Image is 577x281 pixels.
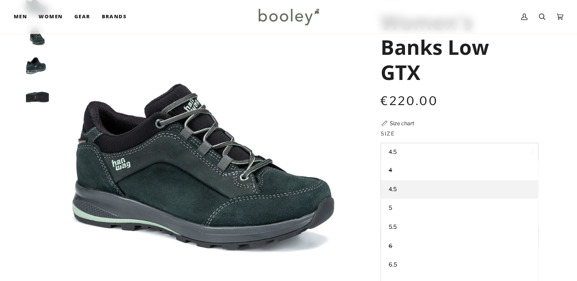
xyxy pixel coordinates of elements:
[26,51,49,74] img: Hanwag Women's Banks Low GTX Petrol / Mint - Booley Galway
[389,167,392,174] span: 4
[381,199,538,218] a: 5
[381,94,438,108] span: €220.00
[381,237,538,256] a: 6
[381,129,395,137] span: Size
[381,218,538,237] a: 5.5
[389,243,392,249] span: 6
[26,81,49,104] img: Hanwag Women's Banks Low GTX Petrol / Mint - Booley Galway
[381,161,538,180] a: 4
[389,186,397,193] span: 4.5
[381,180,538,199] a: 4.5
[74,13,90,21] span: Gear
[381,9,533,85] h1: Women's Banks Low GTX
[390,119,414,127] div: Size chart
[101,13,127,21] span: Brands
[381,255,538,275] a: 6.5
[381,143,538,161] button: 4.5
[14,13,27,21] span: Men
[389,261,397,268] span: 6.5
[389,224,397,230] span: 5.5
[39,13,63,21] span: Women
[255,6,322,28] img: Booley
[389,204,392,211] span: 5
